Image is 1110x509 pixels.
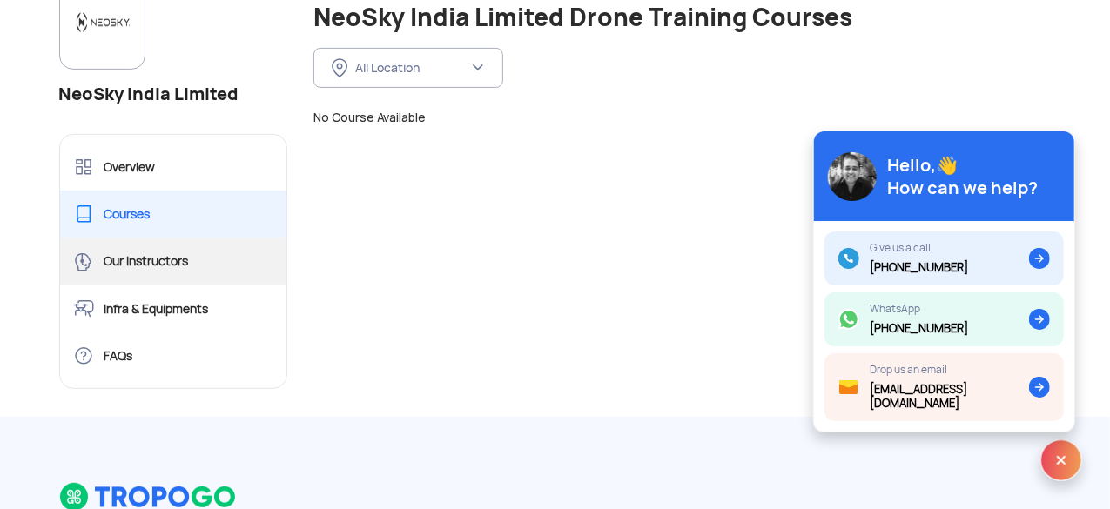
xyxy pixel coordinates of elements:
[1029,248,1050,269] img: ic_arrow.svg
[1029,309,1050,330] img: ic_arrow.svg
[313,48,503,88] button: All Location
[60,238,287,285] a: Our Instructors
[824,292,1064,346] a: WhatsApp[PHONE_NUMBER]
[1040,439,1082,481] img: ic_x.svg
[355,60,468,76] div: All Location
[824,353,1064,421] a: Drop us an email[EMAIL_ADDRESS][DOMAIN_NAME]
[828,152,877,201] img: img_avatar@2x.png
[870,383,1029,411] div: [EMAIL_ADDRESS][DOMAIN_NAME]
[60,285,287,332] a: Infra & Equipments
[870,322,968,336] div: [PHONE_NUMBER]
[870,364,1029,376] div: Drop us an email
[870,242,968,254] div: Give us a call
[471,61,485,75] img: ic_chevron_down.svg
[300,109,1065,126] div: No Course Available
[332,58,348,77] img: ic_location_inActive.svg
[313,1,1052,34] h1: NeoSky India Limited Drone Training Courses
[1029,377,1050,398] img: ic_arrow.svg
[60,332,287,379] a: FAQs
[838,377,859,398] img: ic_mail.svg
[824,231,1064,285] a: Give us a call[PHONE_NUMBER]
[887,154,1038,199] div: Hello,👋 How can we help?
[838,248,859,269] img: ic_call.svg
[870,303,968,315] div: WhatsApp
[60,191,287,238] a: Courses
[838,309,859,330] img: ic_whatsapp.svg
[870,261,968,275] div: [PHONE_NUMBER]
[60,144,287,191] a: Overview
[59,80,288,108] div: NeoSky India Limited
